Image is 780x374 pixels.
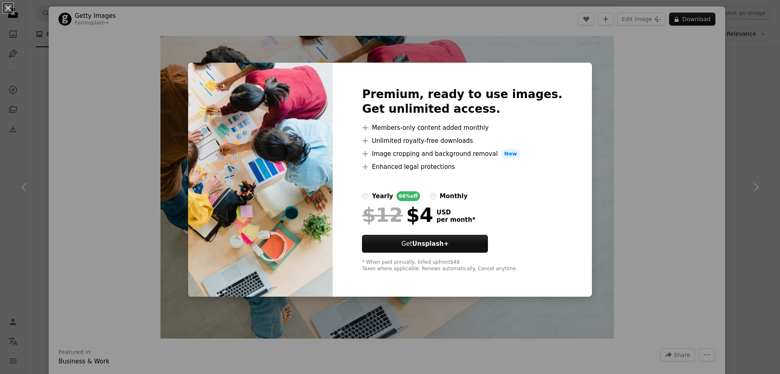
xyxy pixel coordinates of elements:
[372,191,393,201] div: yearly
[430,193,436,199] input: monthly
[396,191,420,201] div: 66% off
[362,87,562,116] h2: Premium, ready to use images. Get unlimited access.
[440,191,468,201] div: monthly
[362,136,562,146] li: Unlimited royalty-free downloads
[362,204,433,225] div: $4
[501,149,520,159] span: New
[188,63,333,297] img: premium_photo-1664475926084-d20248544896
[362,149,562,159] li: Image cropping and background removal
[412,240,449,247] strong: Unsplash+
[362,193,368,199] input: yearly66%off
[362,204,403,225] span: $12
[362,123,562,133] li: Members-only content added monthly
[362,162,562,172] li: Enhanced legal protections
[436,209,475,216] span: USD
[362,259,562,272] div: * When paid annually, billed upfront $48 Taxes where applicable. Renews automatically. Cancel any...
[436,216,475,223] span: per month *
[362,235,488,253] button: GetUnsplash+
